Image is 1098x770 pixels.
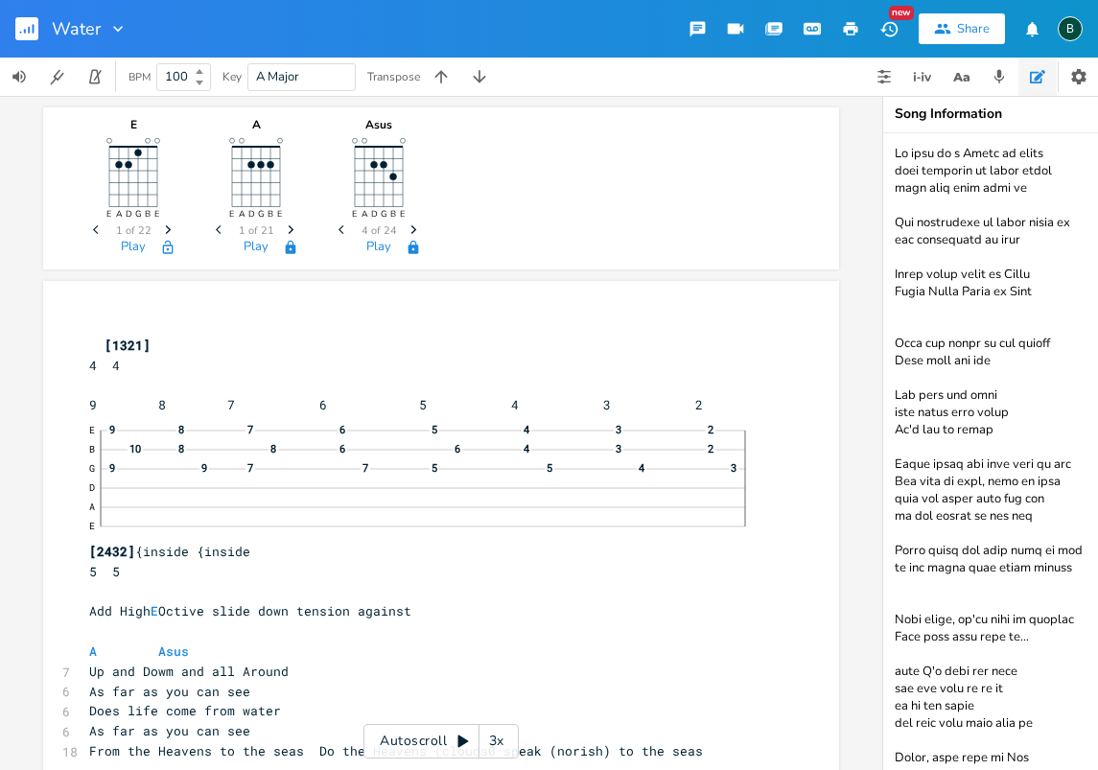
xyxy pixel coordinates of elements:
[362,208,368,220] text: A
[363,724,519,758] div: Autoscroll
[89,663,289,680] span: Up and Dowm and all Around
[919,13,1005,44] button: Share
[89,501,95,513] text: A
[338,443,347,454] span: 6
[89,543,135,560] span: [2432]
[107,424,117,434] span: 9
[338,424,347,434] span: 6
[545,462,554,473] span: 5
[371,208,378,220] text: D
[154,208,159,220] text: E
[706,424,715,434] span: 2
[269,443,278,454] span: 8
[381,208,387,220] text: G
[89,683,250,700] span: As far as you can see
[522,424,531,434] span: 4
[89,702,281,719] span: Does life come from water
[106,208,111,220] text: E
[430,424,439,434] span: 5
[176,443,186,454] span: 8
[158,642,189,660] span: Asus
[89,357,120,374] span: 4 4
[208,119,304,130] div: A
[453,443,462,454] span: 6
[256,68,299,85] span: A Major
[128,72,151,82] div: BPM
[89,415,774,560] span: {inside {inside
[637,462,646,473] span: 4
[400,208,405,220] text: E
[116,225,152,236] span: 1 of 22
[116,208,123,220] text: A
[245,424,255,434] span: 7
[89,642,97,660] span: A
[107,462,117,473] span: 9
[614,424,623,434] span: 3
[239,208,245,220] text: A
[199,462,209,473] span: 9
[85,119,181,130] div: E
[244,240,269,256] button: Play
[89,462,95,475] text: G
[870,12,908,46] button: New
[105,337,151,354] span: [1321]
[522,443,531,454] span: 4
[89,443,95,455] text: B
[352,208,357,220] text: E
[277,208,282,220] text: E
[268,208,273,220] text: B
[222,71,242,82] div: Key
[89,722,250,739] span: As far as you can see
[248,208,255,220] text: D
[89,742,703,759] span: From the Heavens to the seas Do the Heavens (clouds0 speak (norish) to the seas
[479,724,514,758] div: 3x
[366,240,391,256] button: Play
[89,602,411,619] span: Add High Octive slide down tension against
[239,225,274,236] span: 1 of 21
[126,208,132,220] text: D
[361,462,370,473] span: 7
[430,462,439,473] span: 5
[957,20,990,37] div: Share
[362,225,397,236] span: 4 of 24
[889,6,914,20] div: New
[121,240,146,256] button: Play
[1058,16,1083,41] div: BruCe
[89,481,95,494] text: D
[229,208,234,220] text: E
[89,520,95,532] text: E
[151,602,158,619] span: E
[1058,7,1083,51] button: B
[614,443,623,454] span: 3
[89,563,120,580] span: 5 5
[331,119,427,130] div: Asus
[145,208,151,220] text: B
[245,462,255,473] span: 7
[390,208,396,220] text: B
[89,396,703,413] span: 9 8 7 6 5 4 3 2
[128,443,143,454] span: 10
[52,20,101,37] span: Water
[706,443,715,454] span: 2
[729,462,738,473] span: 3
[176,424,186,434] span: 8
[89,424,95,436] text: E
[258,208,265,220] text: G
[367,71,420,82] div: Transpose
[135,208,142,220] text: G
